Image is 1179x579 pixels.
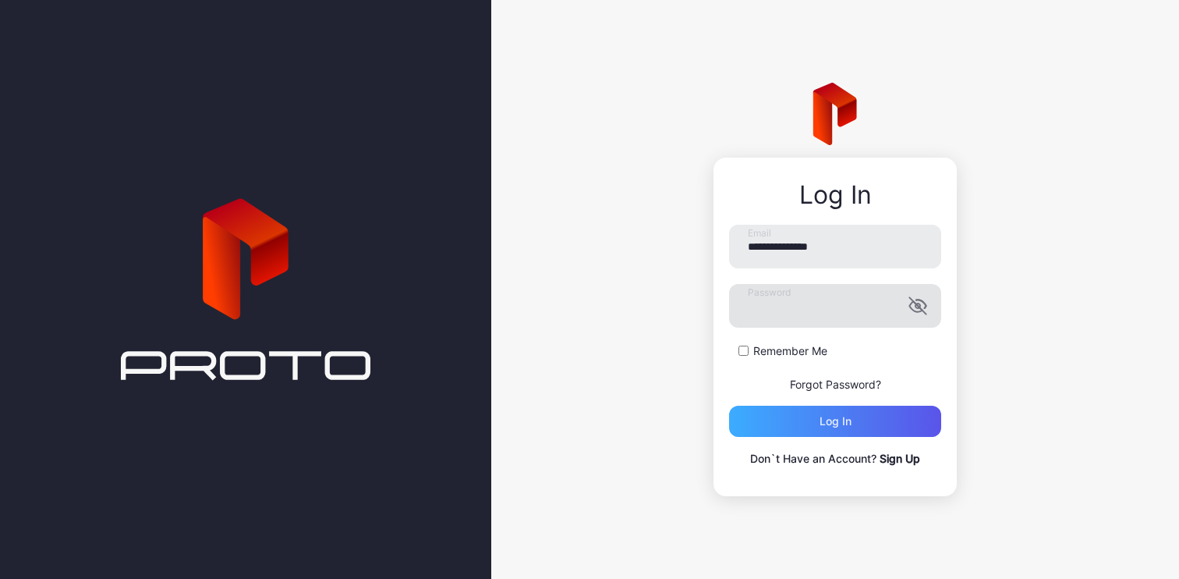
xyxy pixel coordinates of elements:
input: Email [729,225,941,268]
input: Password [729,284,941,328]
label: Remember Me [753,343,827,359]
div: Log In [729,181,941,209]
p: Don`t Have an Account? [729,449,941,468]
div: Log in [820,415,851,428]
button: Log in [729,406,941,437]
a: Sign Up [880,452,920,465]
a: Forgot Password? [790,378,881,391]
button: Password [908,297,927,315]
